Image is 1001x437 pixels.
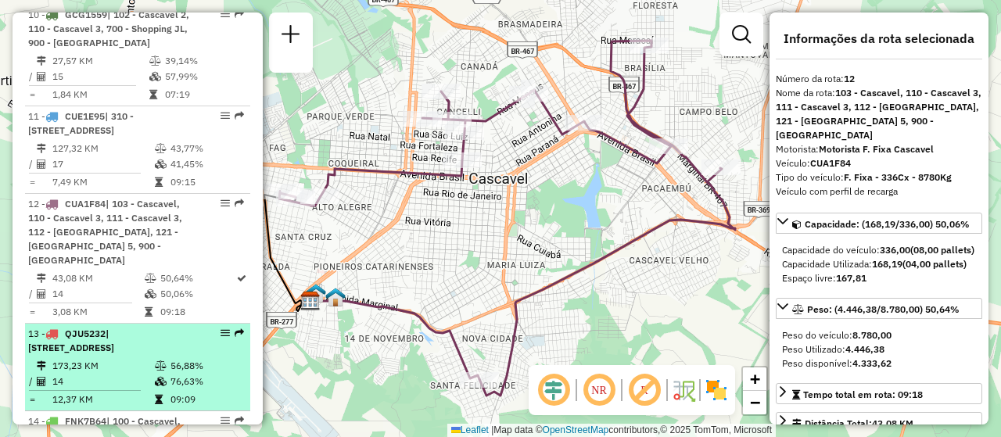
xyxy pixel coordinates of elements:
[776,72,982,86] div: Número da rota:
[671,378,696,403] img: Fluxo de ruas
[28,110,134,136] span: | 310 - [STREET_ADDRESS]
[836,272,866,284] strong: 167,81
[65,328,106,339] span: QJU5232
[221,328,230,338] em: Opções
[52,392,154,407] td: 12,37 KM
[776,142,982,156] div: Motorista:
[535,371,572,409] span: Ocultar deslocamento
[872,258,902,270] strong: 168,19
[451,424,489,435] a: Leaflet
[325,287,346,307] img: 703 UDC Light Cascavel
[28,286,36,302] td: /
[28,328,114,353] span: 13 -
[52,53,149,69] td: 27,57 KM
[221,199,230,208] em: Opções
[807,303,960,315] span: Peso: (4.446,38/8.780,00) 50,64%
[65,198,106,210] span: CUA1F84
[880,244,910,256] strong: 336,00
[28,304,36,320] td: =
[37,159,46,169] i: Total de Atividades
[160,270,235,286] td: 50,64%
[65,415,106,427] span: FNK7B64
[52,87,149,102] td: 1,84 KM
[782,356,976,371] div: Peso disponível:
[65,110,105,122] span: CUE1E95
[776,322,982,377] div: Peso: (4.446,38/8.780,00) 50,64%
[782,342,976,356] div: Peso Utilizado:
[28,156,36,172] td: /
[28,328,114,353] span: | [STREET_ADDRESS]
[37,72,46,81] i: Total de Atividades
[37,144,46,153] i: Distância Total
[776,86,982,142] div: Nome da rota:
[170,174,244,190] td: 09:15
[782,271,976,285] div: Espaço livre:
[810,157,851,169] strong: CUA1F84
[743,367,766,391] a: Zoom in
[782,257,976,271] div: Capacidade Utilizada:
[792,417,913,431] div: Distância Total:
[155,361,167,371] i: % de utilização do peso
[852,329,892,341] strong: 8.780,00
[52,141,154,156] td: 127,32 KM
[155,144,167,153] i: % de utilização do peso
[155,377,167,386] i: % de utilização da cubagem
[164,87,243,102] td: 07:19
[852,357,892,369] strong: 4.333,62
[306,283,326,303] img: Ponto de Apoio FAD
[28,174,36,190] td: =
[145,307,152,317] i: Tempo total em rota
[750,392,760,412] span: −
[626,371,663,409] span: Exibir rótulo
[28,110,134,136] span: 11 -
[52,358,154,374] td: 173,23 KM
[235,9,244,19] em: Rota exportada
[776,31,982,46] h4: Informações da rota selecionada
[910,244,974,256] strong: (08,00 pallets)
[782,243,976,257] div: Capacidade do veículo:
[845,343,884,355] strong: 4.446,38
[235,111,244,120] em: Rota exportada
[221,416,230,425] em: Opções
[160,304,235,320] td: 09:18
[170,374,244,389] td: 76,63%
[447,424,776,437] div: Map data © contributors,© 2025 TomTom, Microsoft
[782,329,892,341] span: Peso do veículo:
[235,199,244,208] em: Rota exportada
[28,87,36,102] td: =
[844,73,855,84] strong: 12
[170,392,244,407] td: 09:09
[776,87,981,141] strong: 103 - Cascavel, 110 - Cascavel 3, 111 - Cascavel 3, 112 - [GEOGRAPHIC_DATA], 121 - [GEOGRAPHIC_DA...
[37,274,46,283] i: Distância Total
[145,289,156,299] i: % de utilização da cubagem
[776,298,982,319] a: Peso: (4.446,38/8.780,00) 50,64%
[776,156,982,170] div: Veículo:
[52,174,154,190] td: 7,49 KM
[805,218,970,230] span: Capacidade: (168,19/336,00) 50,06%
[844,171,952,183] strong: F. Fixa - 336Cx - 8780Kg
[37,361,46,371] i: Distância Total
[776,383,982,404] a: Tempo total em rota: 09:18
[28,9,189,48] span: | 102 - Cascavel 2, 110 - Cascavel 3, 700 - Shopping JL, 900 - [GEOGRAPHIC_DATA]
[28,9,189,48] span: 10 -
[149,72,161,81] i: % de utilização da cubagem
[726,19,757,50] a: Exibir filtros
[37,56,46,66] i: Distância Total
[52,286,144,302] td: 14
[776,184,982,199] div: Veículo com perfil de recarga
[543,424,609,435] a: OpenStreetMap
[145,274,156,283] i: % de utilização do peso
[237,274,246,283] i: Rota otimizada
[235,416,244,425] em: Rota exportada
[149,90,157,99] i: Tempo total em rota
[902,258,967,270] strong: (04,00 pallets)
[776,412,982,433] a: Distância Total:43,08 KM
[160,286,235,302] td: 50,06%
[52,374,154,389] td: 14
[275,19,307,54] a: Nova sessão e pesquisa
[37,377,46,386] i: Total de Atividades
[65,9,107,20] span: GCG1559
[155,159,167,169] i: % de utilização da cubagem
[221,9,230,19] em: Opções
[170,156,244,172] td: 41,45%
